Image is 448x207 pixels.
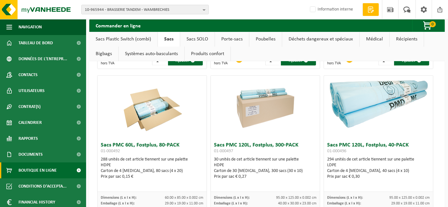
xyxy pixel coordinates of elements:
div: Prix par sac 0,15 € [101,174,203,180]
span: 60.00 x 85.00 x 0.002 cm [165,196,203,200]
a: Poubelles [249,32,282,47]
span: 29.00 x 19.00 x 11.00 cm [165,202,203,206]
div: HDPE [214,163,317,168]
span: hors TVA [327,62,344,66]
span: Tableau de bord [18,35,53,51]
span: 01-000496 [327,149,346,154]
span: 95.00 x 125.00 x 0.002 cm [276,196,317,200]
h3: Sacs PMC 120L, Fostplus, 40-PACK [327,143,430,155]
a: Récipients [390,32,424,47]
a: Porte-sacs [215,32,249,47]
button: 10-965944 - BRASSERIE TANDEM - WAMBRECHIES [81,5,209,14]
span: Dimensions (L x l x H): [214,196,250,200]
span: Utilisateurs [18,83,45,99]
h3: Sacs PMC 120L, Fostplus, 300-PACK [214,143,317,155]
span: 40.00 x 30.00 x 23.00 cm [278,202,317,206]
span: Données de l'entrepr... [18,51,67,67]
a: Sacs Plastic Switch (combi) [89,32,158,47]
span: Boutique en ligne [18,162,57,178]
button: Ajouter [168,56,203,66]
span: 01-000492 [101,149,120,154]
img: 01-000496 [324,76,433,130]
span: hors TVA [214,62,234,66]
span: Emballage (L x l x H): [327,202,361,206]
span: 95.00 x 125.00 x 0.002 cm [389,196,430,200]
a: Médical [360,32,389,47]
span: Contacts [18,67,38,83]
a: Sacs [158,32,180,47]
div: Prix par sac € 0,27 [214,174,317,180]
span: Calendrier [18,115,42,131]
div: Carton de 30 [MEDICAL_DATA], 300 sacs (30 x 10) [214,168,317,174]
button: Ajouter [394,56,429,66]
span: Emballage (L x l x H): [101,202,135,206]
span: Emballage (L x l x H): [214,202,248,206]
span: 01-000497 [214,149,233,154]
div: Carton de 4 [MEDICAL_DATA], 80 sacs (4 x 20) [101,168,203,174]
a: Déchets dangereux et spéciaux [282,32,359,47]
span: 10-965944 - BRASSERIE TANDEM - WAMBRECHIES [85,5,200,15]
h3: Sacs PMC 60L, Fostplus, 80-PACK [101,143,203,155]
button: 0 [412,19,444,32]
span: 29.00 x 19.00 x 11.00 cm [391,202,430,206]
a: Systèmes auto-basculants [119,47,184,61]
h2: Commander en ligne [89,19,147,32]
div: Prix par sac € 0,30 [327,174,430,180]
a: Produits confort [185,47,231,61]
span: hors TVA [101,62,118,66]
img: 01-000492 [120,76,184,139]
span: Contrat(s) [18,99,40,115]
button: Ajouter [281,56,316,66]
a: Bigbags [89,47,118,61]
span: Documents [18,146,43,162]
img: 01-000497 [233,76,297,139]
div: 294 unités de cet article tiennent sur une palette [327,157,430,180]
span: Dimensions (L x l x H): [101,196,136,200]
label: Information interne [309,5,353,14]
a: Sacs SOLO [180,32,215,47]
div: 30 unités de cet article tiennent sur une palette [214,157,317,180]
span: Dimensions (L x l x H): [327,196,363,200]
div: HDPE [101,163,203,168]
span: 0 [430,21,436,27]
div: Carton de 4 [MEDICAL_DATA], 40 sacs (4 x 10) [327,168,430,174]
div: LDPE [327,163,430,168]
span: Conditions d'accepta... [18,178,67,194]
div: 288 unités de cet article tiennent sur une palette [101,157,203,180]
span: Navigation [18,19,42,35]
span: Rapports [18,131,38,146]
